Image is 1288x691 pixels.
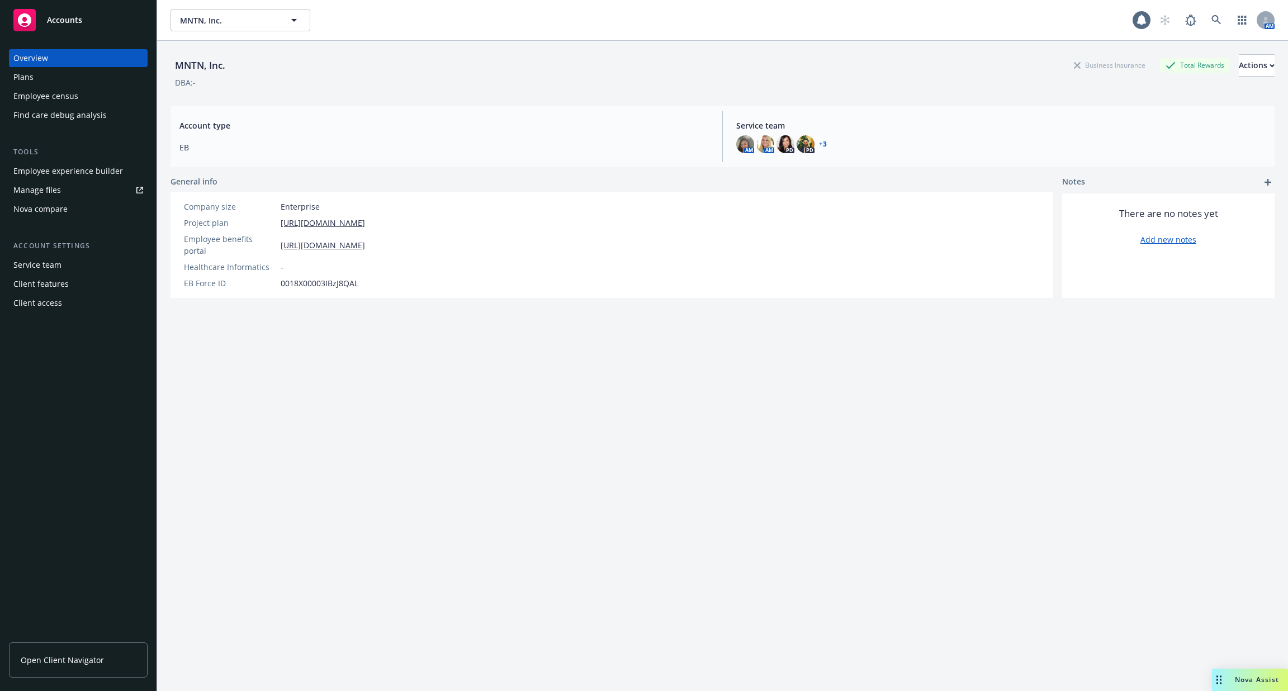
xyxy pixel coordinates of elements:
a: add [1261,176,1275,189]
span: EB [179,141,709,153]
div: Nova compare [13,200,68,218]
a: Add new notes [1140,234,1196,245]
span: - [281,261,283,273]
div: Business Insurance [1068,58,1151,72]
span: General info [171,176,217,187]
a: Employee experience builder [9,162,148,180]
a: Report a Bug [1180,9,1202,31]
span: 0018X00003IBzJ8QAL [281,277,358,289]
div: Employee benefits portal [184,233,276,257]
div: Project plan [184,217,276,229]
div: Client access [13,294,62,312]
div: EB Force ID [184,277,276,289]
a: Nova compare [9,200,148,218]
button: Nova Assist [1212,669,1288,691]
div: Service team [13,256,61,274]
a: Switch app [1231,9,1253,31]
a: [URL][DOMAIN_NAME] [281,217,365,229]
div: Healthcare Informatics [184,261,276,273]
a: Find care debug analysis [9,106,148,124]
a: Client features [9,275,148,293]
div: Plans [13,68,34,86]
span: Service team [736,120,1266,131]
button: Actions [1239,54,1275,77]
div: Account settings [9,240,148,252]
span: Accounts [47,16,82,25]
div: Find care debug analysis [13,106,107,124]
img: photo [736,135,754,153]
div: MNTN, Inc. [171,58,230,73]
div: Client features [13,275,69,293]
div: Manage files [13,181,61,199]
a: Search [1205,9,1228,31]
span: There are no notes yet [1119,207,1218,220]
div: DBA: - [175,77,196,88]
div: Overview [13,49,48,67]
div: Actions [1239,55,1275,76]
div: Employee experience builder [13,162,123,180]
a: Plans [9,68,148,86]
div: Employee census [13,87,78,105]
span: Nova Assist [1235,675,1279,684]
a: Employee census [9,87,148,105]
span: Enterprise [281,201,320,212]
div: Tools [9,146,148,158]
span: Notes [1062,176,1085,189]
div: Total Rewards [1160,58,1230,72]
a: Service team [9,256,148,274]
a: Overview [9,49,148,67]
span: MNTN, Inc. [180,15,277,26]
a: Manage files [9,181,148,199]
a: [URL][DOMAIN_NAME] [281,239,365,251]
img: photo [776,135,794,153]
img: photo [797,135,815,153]
div: Drag to move [1212,669,1226,691]
span: Account type [179,120,709,131]
button: MNTN, Inc. [171,9,310,31]
div: Company size [184,201,276,212]
a: +3 [819,141,827,148]
img: photo [756,135,774,153]
a: Accounts [9,4,148,36]
span: Open Client Navigator [21,654,104,666]
a: Start snowing [1154,9,1176,31]
a: Client access [9,294,148,312]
